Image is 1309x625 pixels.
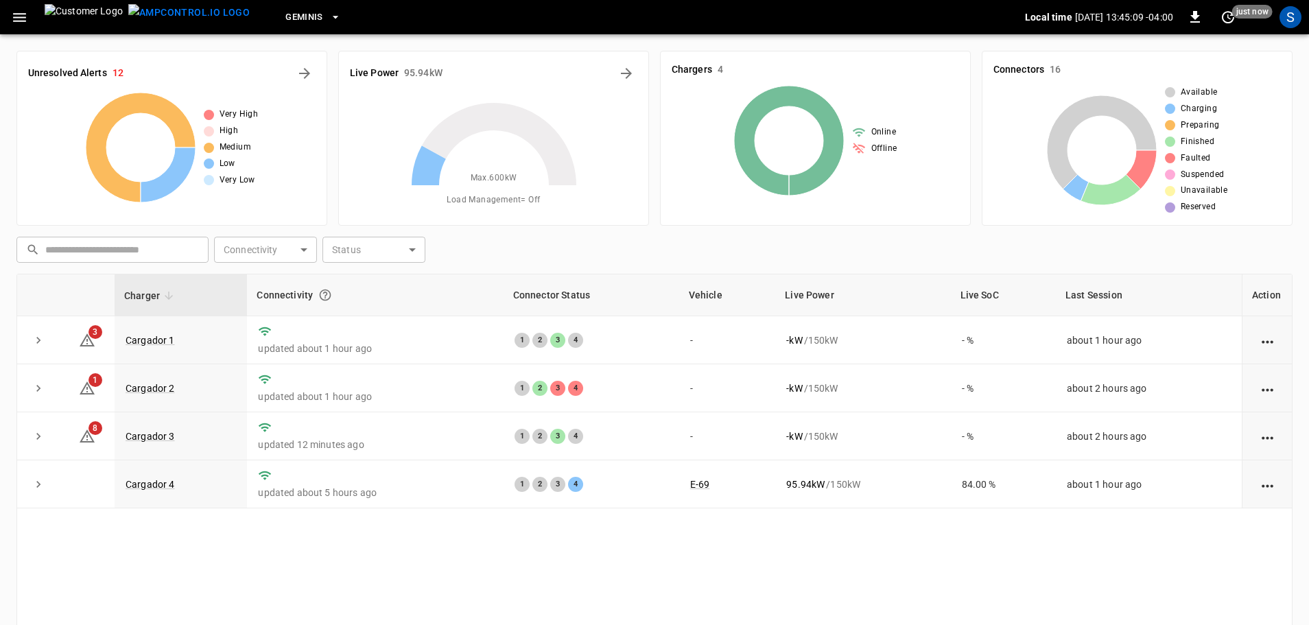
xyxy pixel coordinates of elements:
span: Very Low [220,174,255,187]
p: - kW [786,333,802,347]
a: E-69 [690,479,710,490]
h6: Live Power [350,66,399,81]
span: 3 [89,325,102,339]
h6: Chargers [672,62,712,78]
td: - [679,316,776,364]
a: 3 [79,333,95,344]
span: Medium [220,141,251,154]
a: Cargador 4 [126,479,175,490]
span: Available [1181,86,1218,99]
div: action cell options [1259,477,1276,491]
span: 8 [89,421,102,435]
td: - [679,364,776,412]
button: set refresh interval [1217,6,1239,28]
button: Connection between the charger and our software. [313,283,338,307]
td: about 1 hour ago [1056,460,1242,508]
h6: Connectors [993,62,1044,78]
div: 2 [532,477,547,492]
div: / 150 kW [786,333,939,347]
p: Local time [1025,10,1072,24]
h6: 95.94 kW [404,66,443,81]
div: 4 [568,381,583,396]
td: 84.00 % [951,460,1057,508]
p: [DATE] 13:45:09 -04:00 [1075,10,1173,24]
td: - % [951,316,1057,364]
th: Last Session [1056,274,1242,316]
div: 4 [568,333,583,348]
div: 2 [532,333,547,348]
span: just now [1232,5,1273,19]
td: about 1 hour ago [1056,316,1242,364]
span: Online [871,126,896,139]
p: - kW [786,429,802,443]
div: 1 [515,429,530,444]
span: Suspended [1181,168,1225,182]
span: Preparing [1181,119,1220,132]
div: 3 [550,381,565,396]
span: Geminis [285,10,323,25]
img: Customer Logo [45,4,123,30]
div: action cell options [1259,381,1276,395]
span: Charger [124,287,178,304]
span: Max. 600 kW [471,172,517,185]
p: updated about 1 hour ago [258,342,492,355]
span: Faulted [1181,152,1211,165]
td: about 2 hours ago [1056,412,1242,460]
a: Cargador 3 [126,431,175,442]
span: Charging [1181,102,1217,116]
span: Unavailable [1181,184,1227,198]
span: Very High [220,108,259,121]
h6: Unresolved Alerts [28,66,107,81]
p: updated 12 minutes ago [258,438,492,451]
td: - % [951,364,1057,412]
div: / 150 kW [786,477,939,491]
button: Energy Overview [615,62,637,84]
th: Connector Status [504,274,679,316]
td: about 2 hours ago [1056,364,1242,412]
button: expand row [28,330,49,351]
span: 1 [89,373,102,387]
span: Reserved [1181,200,1216,214]
button: All Alerts [294,62,316,84]
div: 1 [515,381,530,396]
span: Finished [1181,135,1214,149]
div: 4 [568,429,583,444]
button: expand row [28,378,49,399]
a: Cargador 2 [126,383,175,394]
div: 3 [550,429,565,444]
h6: 12 [113,66,123,81]
button: expand row [28,474,49,495]
div: 3 [550,333,565,348]
div: profile-icon [1279,6,1301,28]
th: Action [1242,274,1292,316]
span: High [220,124,239,138]
th: Live Power [775,274,950,316]
a: Cargador 1 [126,335,175,346]
p: 95.94 kW [786,477,825,491]
h6: 16 [1050,62,1061,78]
span: Load Management = Off [447,193,540,207]
div: 2 [532,381,547,396]
h6: 4 [718,62,723,78]
a: 1 [79,381,95,392]
div: 3 [550,477,565,492]
div: 1 [515,477,530,492]
span: Offline [871,142,897,156]
button: expand row [28,426,49,447]
div: 2 [532,429,547,444]
td: - % [951,412,1057,460]
div: 4 [568,477,583,492]
div: action cell options [1259,429,1276,443]
div: Connectivity [257,283,493,307]
a: 8 [79,430,95,441]
div: 1 [515,333,530,348]
div: / 150 kW [786,381,939,395]
p: updated about 1 hour ago [258,390,492,403]
img: ampcontrol.io logo [128,4,250,21]
div: / 150 kW [786,429,939,443]
div: action cell options [1259,333,1276,347]
p: updated about 5 hours ago [258,486,492,499]
td: - [679,412,776,460]
th: Vehicle [679,274,776,316]
button: Geminis [280,4,346,31]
